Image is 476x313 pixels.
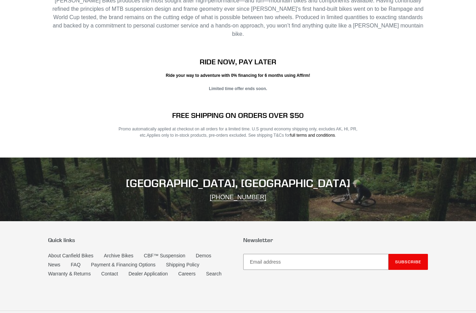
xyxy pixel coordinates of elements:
[290,133,335,138] a: full terms and conditions
[48,271,91,276] a: Warranty & Returns
[48,177,428,190] h2: [GEOGRAPHIC_DATA], [GEOGRAPHIC_DATA]
[91,262,155,267] a: Payment & Financing Options
[113,57,363,66] h2: RIDE NOW, PAY LATER
[113,126,363,138] p: Promo automatically applied at checkout on all orders for a limited time. U.S ground economy ship...
[48,253,93,258] a: About Canfield Bikes
[389,254,428,270] button: Subscribe
[166,73,310,78] strong: Ride your way to adventure with 0% financing for 6 months using Affirm!
[48,262,60,267] a: News
[196,253,211,258] a: Demos
[71,262,80,267] a: FAQ
[210,194,266,201] a: [PHONE_NUMBER]
[101,271,118,276] a: Contact
[129,271,168,276] a: Dealer Application
[243,254,389,270] input: Email address
[395,259,421,264] span: Subscribe
[113,111,363,120] h2: FREE SHIPPING ON ORDERS OVER $50
[243,237,428,243] p: Newsletter
[104,253,133,258] a: Archive Bikes
[178,271,196,276] a: Careers
[48,237,233,243] p: Quick links
[209,86,267,91] strong: Limited time offer ends soon.
[206,271,221,276] a: Search
[166,262,199,267] a: Shipping Policy
[144,253,185,258] a: CBF™ Suspension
